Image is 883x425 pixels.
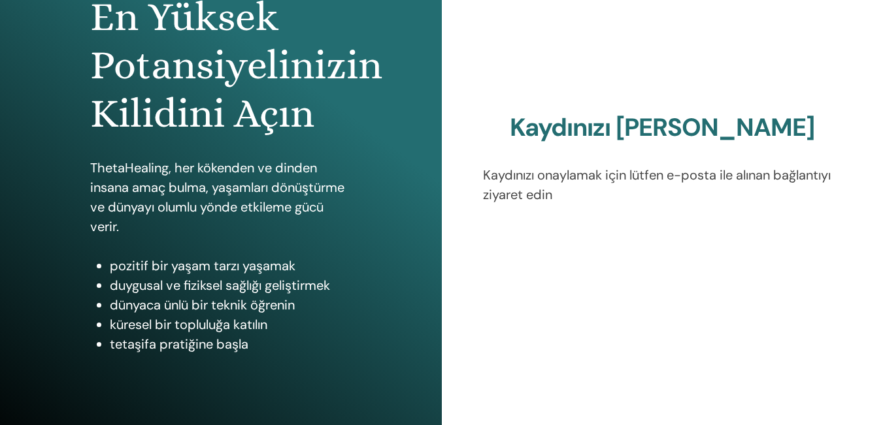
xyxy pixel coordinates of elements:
h2: Kaydınızı [PERSON_NAME] [483,113,842,143]
li: tetaşifa pratiğine başla [110,334,352,354]
p: Kaydınızı onaylamak için lütfen e-posta ile alınan bağlantıyı ziyaret edin [483,165,842,204]
li: duygusal ve fiziksel sağlığı geliştirmek [110,275,352,295]
li: küresel bir topluluğa katılın [110,315,352,334]
p: ThetaHealing, her kökenden ve dinden insana amaç bulma, yaşamları dönüştürme ve dünyayı olumlu yö... [90,158,352,236]
li: dünyaca ünlü bir teknik öğrenin [110,295,352,315]
li: pozitif bir yaşam tarzı yaşamak [110,256,352,275]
